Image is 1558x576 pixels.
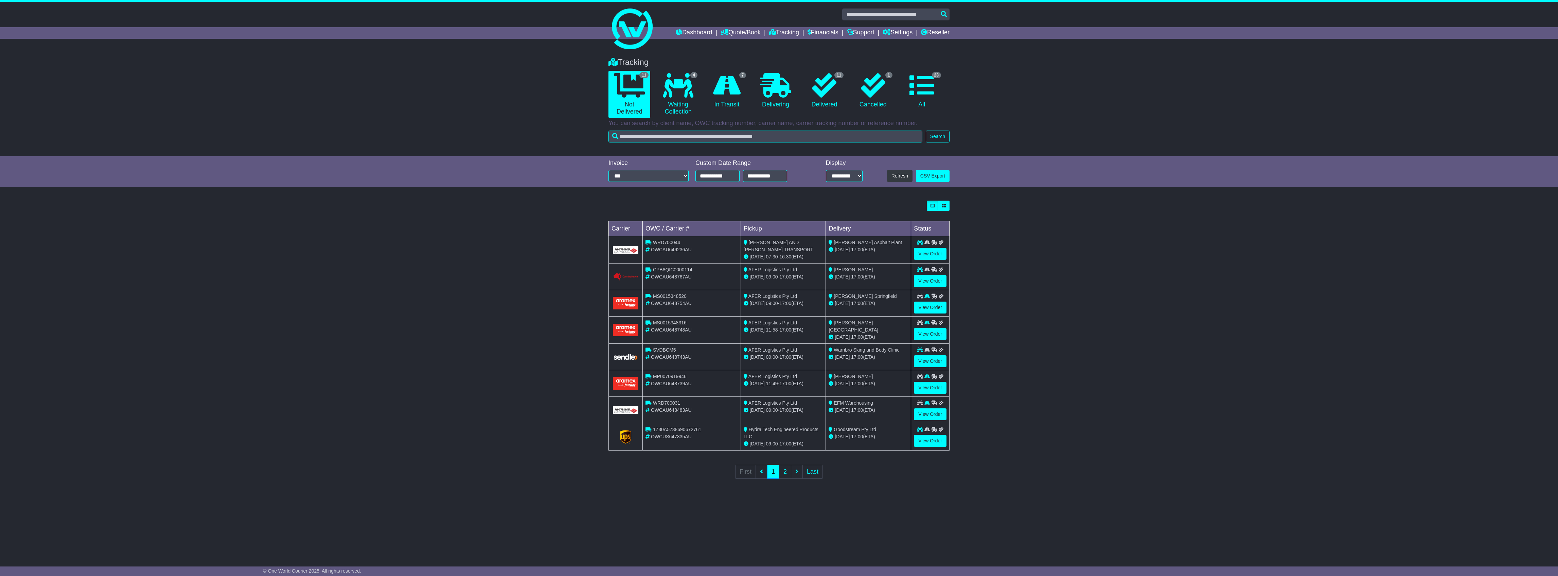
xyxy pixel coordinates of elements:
img: GetCarrierServiceLogo [613,246,638,254]
div: - (ETA) [744,440,823,447]
a: View Order [914,275,946,287]
span: [DATE] [835,407,850,413]
span: 17:00 [779,381,791,386]
div: - (ETA) [744,273,823,281]
span: 17:00 [779,327,791,333]
div: - (ETA) [744,380,823,387]
span: 17:00 [851,407,863,413]
div: (ETA) [829,246,908,253]
div: - (ETA) [744,300,823,307]
span: [PERSON_NAME] [834,267,873,272]
div: (ETA) [829,433,908,440]
span: AFER Logistics Pty Ltd [748,293,797,299]
span: [DATE] [835,354,850,360]
span: AFER Logistics Pty Ltd [748,400,797,406]
span: 11:49 [766,381,778,386]
a: Settings [883,27,913,39]
span: 09:00 [766,407,778,413]
a: 23 All [901,71,943,111]
span: WRD700031 [653,400,680,406]
a: Quote/Book [721,27,761,39]
img: Aramex.png [613,324,638,336]
img: GetCarrierServiceLogo [613,273,638,281]
span: [DATE] [750,354,765,360]
img: GetCarrierServiceLogo [613,354,638,361]
span: MS0015348520 [653,293,687,299]
a: Tracking [769,27,799,39]
button: Refresh [887,170,913,182]
span: 7 [739,72,746,78]
a: Last [802,465,823,479]
span: [DATE] [750,441,765,446]
a: View Order [914,355,946,367]
a: View Order [914,302,946,314]
a: Dashboard [676,27,712,39]
span: AFER Logistics Pty Ltd [748,374,797,379]
span: 17:00 [851,274,863,279]
span: 07:30 [766,254,778,259]
span: [PERSON_NAME] Asphalt Plant [834,240,902,245]
a: View Order [914,435,946,447]
span: [DATE] [835,334,850,340]
span: OWCAU648743AU [651,354,692,360]
span: Goodstream Pty Ltd [834,427,876,432]
div: - (ETA) [744,354,823,361]
span: MS0015348316 [653,320,687,325]
a: 2 [779,465,791,479]
span: 09:00 [766,441,778,446]
td: Pickup [741,221,826,236]
div: (ETA) [829,407,908,414]
span: [DATE] [750,327,765,333]
div: (ETA) [829,354,908,361]
span: © One World Courier 2025. All rights reserved. [263,568,361,574]
span: OWCAU648483AU [651,407,692,413]
span: 17:00 [779,274,791,279]
span: 1 [885,72,892,78]
span: Hydra Tech Engineered Products LLC [744,427,818,439]
span: OWCUS647335AU [651,434,692,439]
span: [PERSON_NAME] Springfield [834,293,897,299]
span: [DATE] [750,254,765,259]
span: 17:00 [851,301,863,306]
div: (ETA) [829,273,908,281]
span: [DATE] [835,247,850,252]
span: [DATE] [835,434,850,439]
span: [DATE] [835,381,850,386]
span: SVDBCM5 [653,347,676,353]
span: 11 [639,72,649,78]
span: AFER Logistics Pty Ltd [748,267,797,272]
span: Warnbro Sking and Body Clinic [834,347,899,353]
span: 09:00 [766,274,778,279]
img: GetCarrierServiceLogo [620,430,632,444]
span: [DATE] [750,274,765,279]
a: View Order [914,408,946,420]
span: [DATE] [835,274,850,279]
span: 17:00 [851,434,863,439]
td: OWC / Carrier # [643,221,741,236]
span: OWCAU648748AU [651,327,692,333]
a: CSV Export [916,170,950,182]
span: WRD700044 [653,240,680,245]
div: - (ETA) [744,407,823,414]
td: Carrier [609,221,643,236]
span: [DATE] [750,301,765,306]
div: (ETA) [829,334,908,341]
span: OWCAU648754AU [651,301,692,306]
button: Search [926,131,950,142]
a: 1 Cancelled [852,71,894,111]
img: Aramex.png [613,297,638,309]
span: [DATE] [750,381,765,386]
p: You can search by client name, OWC tracking number, carrier name, carrier tracking number or refe... [608,120,950,127]
a: 11 Delivered [803,71,845,111]
span: AFER Logistics Pty Ltd [748,320,797,325]
td: Delivery [826,221,911,236]
span: [DATE] [750,407,765,413]
span: OWCAU648739AU [651,381,692,386]
a: View Order [914,328,946,340]
a: Delivering [755,71,796,111]
span: OWCAU649236AU [651,247,692,252]
span: 16:30 [779,254,791,259]
span: 17:00 [851,247,863,252]
div: - (ETA) [744,253,823,260]
span: [PERSON_NAME] AND [PERSON_NAME] TRANSPORT [744,240,813,252]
